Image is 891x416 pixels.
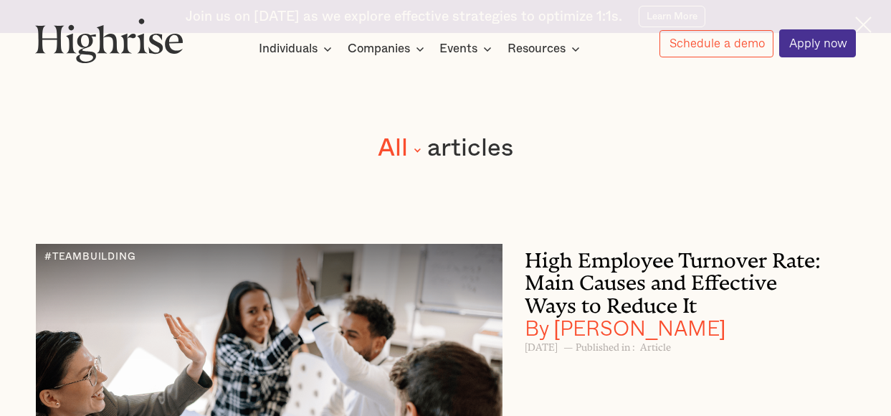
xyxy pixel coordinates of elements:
[259,40,336,57] div: Individuals
[44,252,135,263] div: #TEAMBUILDING
[348,40,410,57] div: Companies
[259,40,318,57] div: Individuals
[35,18,184,63] img: Highrise logo
[378,133,514,164] form: filter
[525,311,725,344] span: By [PERSON_NAME]
[779,29,856,57] a: Apply now
[640,339,671,351] h6: Article
[439,40,477,57] div: Events
[525,244,822,340] h3: High Employee Turnover Rate: Main Causes and Effective Ways to Reduce It
[508,40,584,57] div: Resources
[563,339,635,351] h6: — Published in :
[439,40,496,57] div: Events
[508,40,566,57] div: Resources
[659,30,773,57] a: Schedule a demo
[348,40,429,57] div: Companies
[525,339,558,351] h6: [DATE]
